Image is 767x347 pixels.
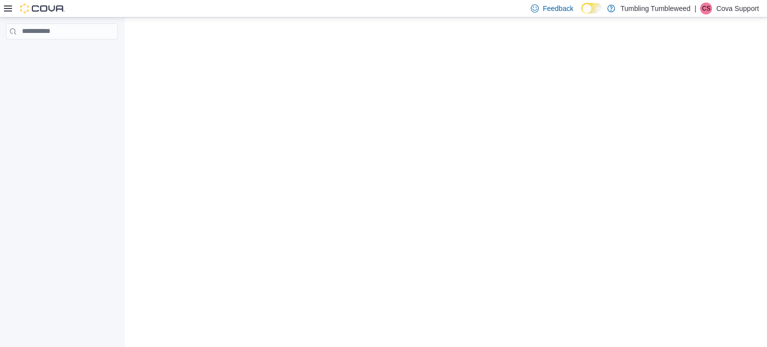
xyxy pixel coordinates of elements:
[543,3,573,13] span: Feedback
[702,2,711,14] span: CS
[20,3,65,13] img: Cova
[581,3,602,13] input: Dark Mode
[700,2,712,14] div: Cova Support
[695,2,697,14] p: |
[581,13,582,14] span: Dark Mode
[620,2,690,14] p: Tumbling Tumbleweed
[6,41,118,65] nav: Complex example
[716,2,759,14] p: Cova Support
